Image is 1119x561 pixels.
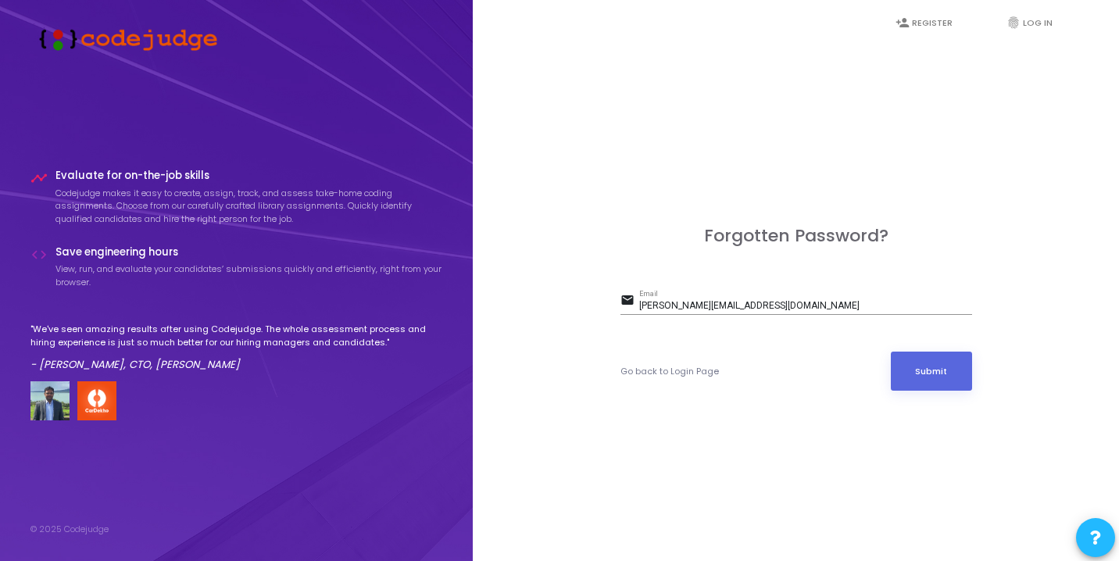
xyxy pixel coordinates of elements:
i: person_add [896,16,910,30]
a: person_addRegister [880,5,974,41]
i: timeline [30,170,48,187]
h4: Evaluate for on-the-job skills [55,170,443,182]
h3: Forgotten Password? [620,226,972,246]
img: company-logo [77,381,116,420]
em: - [PERSON_NAME], CTO, [PERSON_NAME] [30,357,240,372]
input: Email [639,301,972,312]
p: "We've seen amazing results after using Codejudge. The whole assessment process and hiring experi... [30,323,443,348]
i: code [30,246,48,263]
a: fingerprintLog In [991,5,1085,41]
mat-icon: email [620,292,639,311]
a: Go back to Login Page [620,365,719,378]
button: Submit [891,352,972,391]
img: user image [30,381,70,420]
i: fingerprint [1006,16,1021,30]
p: View, run, and evaluate your candidates’ submissions quickly and efficiently, right from your bro... [55,263,443,288]
p: Codejudge makes it easy to create, assign, track, and assess take-home coding assignments. Choose... [55,187,443,226]
div: © 2025 Codejudge [30,523,109,536]
h4: Save engineering hours [55,246,443,259]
